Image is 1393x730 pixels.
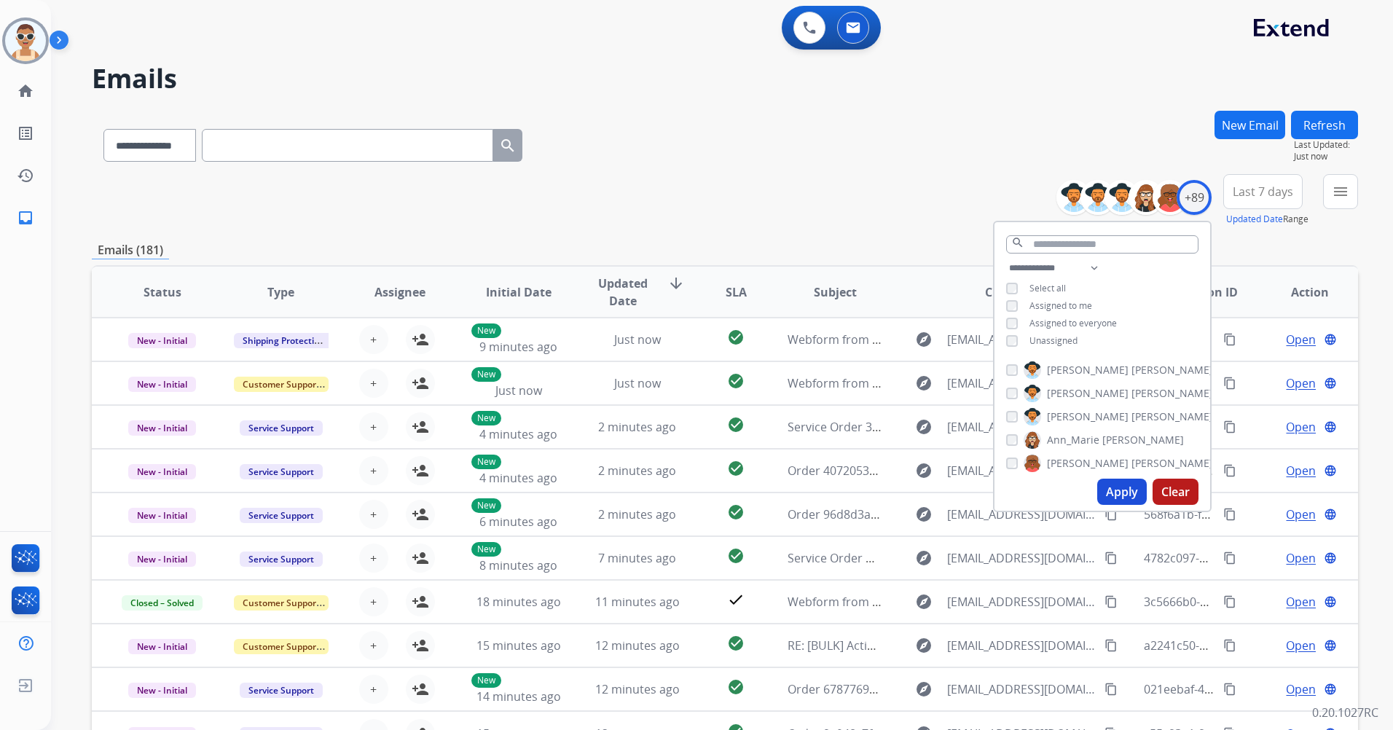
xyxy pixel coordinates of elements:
span: Order 4072053043 [788,463,889,479]
span: RE: [BULK] Action required: Extend claim approved for replacement [788,637,1156,654]
span: Customer Support [234,639,329,654]
mat-icon: person_add [412,680,429,698]
span: Open [1286,549,1316,567]
span: Just now [495,382,542,399]
span: [PERSON_NAME] [1047,386,1129,401]
span: New - Initial [128,333,196,348]
span: Service Support [240,464,323,479]
mat-icon: language [1324,552,1337,565]
mat-icon: person_add [412,593,429,611]
span: [PERSON_NAME] [1131,363,1213,377]
mat-icon: person_add [412,331,429,348]
span: Assigned to me [1029,299,1092,312]
mat-icon: history [17,167,34,184]
span: Ann_Marie [1047,433,1099,447]
span: Closed – Solved [122,595,203,611]
p: New [471,498,501,513]
span: + [370,374,377,392]
span: 8 minutes ago [479,557,557,573]
span: 2 minutes ago [598,419,676,435]
span: 4 minutes ago [479,470,557,486]
button: Clear [1153,479,1198,505]
p: New [471,542,501,557]
p: New [471,455,501,469]
h2: Emails [92,64,1358,93]
span: [PERSON_NAME] [1047,363,1129,377]
span: New - Initial [128,508,196,523]
mat-icon: explore [915,331,933,348]
span: New - Initial [128,552,196,567]
span: Assigned to everyone [1029,317,1117,329]
span: [EMAIL_ADDRESS][DOMAIN_NAME] [947,637,1096,654]
button: + [359,369,388,398]
span: [EMAIL_ADDRESS][DOMAIN_NAME] [947,374,1096,392]
span: Webform from [EMAIL_ADDRESS][DOMAIN_NAME] on [DATE] [788,594,1118,610]
mat-icon: check_circle [727,678,745,696]
span: Assignee [374,283,425,301]
mat-icon: person_add [412,549,429,567]
span: [PERSON_NAME] [1131,409,1213,424]
span: Order 96d8d3ab-8084-45ec-ab3a-4fbf6ccd666a [788,506,1044,522]
mat-icon: content_copy [1104,639,1118,652]
span: Last Updated: [1294,139,1358,151]
mat-icon: explore [915,549,933,567]
span: [EMAIL_ADDRESS][DOMAIN_NAME] [947,680,1096,698]
span: 6 minutes ago [479,514,557,530]
span: SLA [726,283,747,301]
span: Select all [1029,282,1066,294]
mat-icon: language [1324,639,1337,652]
mat-icon: menu [1332,183,1349,200]
span: 15 minutes ago [476,637,561,654]
mat-icon: language [1324,683,1337,696]
mat-icon: content_copy [1223,377,1236,390]
span: Open [1286,680,1316,698]
mat-icon: content_copy [1223,333,1236,346]
span: Unassigned [1029,334,1078,347]
span: + [370,549,377,567]
mat-icon: check_circle [727,503,745,521]
span: 12 minutes ago [595,681,680,697]
mat-icon: content_copy [1104,508,1118,521]
span: Order 6787769868 [788,681,889,697]
span: + [370,506,377,523]
button: Refresh [1291,111,1358,139]
mat-icon: language [1324,508,1337,521]
span: New - Initial [128,683,196,698]
img: avatar [5,20,46,61]
span: Service Order 36f866fd-23c7-4738-a4e3-eb7464fd5b39 Booked with Velofix [788,419,1193,435]
span: Open [1286,462,1316,479]
mat-icon: content_copy [1223,508,1236,521]
span: + [370,680,377,698]
span: Open [1286,331,1316,348]
span: Shipping Protection [234,333,334,348]
p: New [471,411,501,425]
th: Action [1239,267,1358,318]
p: New [471,673,501,688]
span: 2 minutes ago [598,463,676,479]
span: Webform from [EMAIL_ADDRESS][DOMAIN_NAME] on [DATE] [788,375,1118,391]
span: New - Initial [128,464,196,479]
mat-icon: arrow_downward [667,275,685,292]
span: [PERSON_NAME] [1047,456,1129,471]
span: Service Order d2be7af5-46aa-493e-8c45-d32b7fda007e with Velofix was Completed [788,550,1240,566]
span: [EMAIL_ADDRESS][DOMAIN_NAME] [947,462,1096,479]
span: 14 minutes ago [476,688,561,705]
span: Last 7 days [1233,189,1293,195]
mat-icon: list_alt [17,125,34,142]
mat-icon: language [1324,420,1337,433]
mat-icon: person_add [412,506,429,523]
span: [PERSON_NAME] [1131,386,1213,401]
span: [EMAIL_ADDRESS][DOMAIN_NAME] [947,593,1096,611]
mat-icon: explore [915,506,933,523]
mat-icon: explore [915,462,933,479]
span: [EMAIL_ADDRESS][DOMAIN_NAME] [947,418,1096,436]
span: 12 minutes ago [595,637,680,654]
mat-icon: language [1324,464,1337,477]
span: Customer Support [234,595,329,611]
mat-icon: check [727,591,745,608]
mat-icon: explore [915,593,933,611]
span: Status [144,283,181,301]
mat-icon: check_circle [727,547,745,565]
button: Apply [1097,479,1147,505]
span: Open [1286,374,1316,392]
